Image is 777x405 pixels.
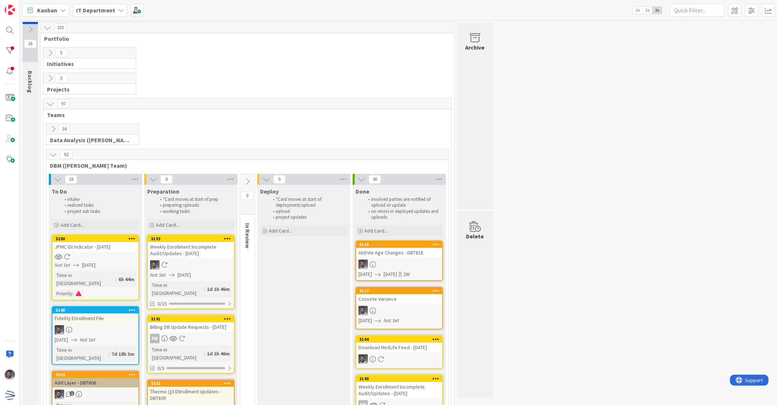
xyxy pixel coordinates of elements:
[269,227,292,234] span: Add Card...
[358,354,368,364] img: FS
[205,350,232,358] div: 1d 1h 46m
[60,196,138,202] li: intake
[115,275,117,283] span: :
[204,350,205,358] span: :
[52,307,138,323] div: 5148Fidelity Enrollment File
[147,315,235,374] a: 5191Billing DB Update Requests - [DATE]FMTime in [GEOGRAPHIC_DATA]:1d 1h 46m0/3
[148,322,234,332] div: Billing DB Update Requests - [DATE]
[47,111,442,118] span: Teams
[47,60,127,67] span: Initiatives
[148,380,234,387] div: 5032
[360,288,442,293] div: 5117
[47,86,127,93] span: Projects
[356,375,442,398] div: 5140Weekly Enrollment Incomplete Audit/Updates - [DATE]
[356,294,442,304] div: Cossete Variance
[5,390,15,400] img: avatar
[55,271,115,287] div: Time in [GEOGRAPHIC_DATA]
[150,260,160,270] img: FS
[52,390,138,399] div: FS
[148,380,234,403] div: 5032Thermo Q3 ENrollment Updates - DBT805
[151,236,234,241] div: 5193
[76,7,115,14] b: IT Department
[44,35,445,42] span: Portfolio
[364,209,442,221] li: no errors in deployed updates and uploads
[358,260,368,269] img: FS
[52,188,67,195] span: To Do
[55,262,70,268] i: Not Set
[356,382,442,398] div: Weekly Enrollment Incomplete Audit/Updates - [DATE]
[356,336,442,352] div: 5194Download MetLife Feed - [DATE]
[356,288,442,294] div: 5117
[148,316,234,322] div: 5191
[147,188,179,195] span: Preparation
[54,23,67,32] span: 102
[52,235,139,300] a: 5200JPMC IDI Indicator - [DATE]Not Set[DATE]Time in [GEOGRAPHIC_DATA]:6h 44mPriority:
[52,306,139,365] a: 5148Fidelity Enrollment FileFS[DATE]Not SetTime in [GEOGRAPHIC_DATA]:7d 18h 3m
[58,125,70,133] span: 34
[160,175,173,184] span: 8
[151,316,234,322] div: 5191
[205,285,232,293] div: 1d 1h 46m
[150,272,166,278] i: Not Set
[241,191,254,200] span: 0
[56,308,138,313] div: 5148
[50,136,130,144] span: Data Analysis (Carin Team)
[117,275,136,283] div: 6h 44m
[147,235,235,309] a: 5193Weekly Enrollment Incomplete Audit/Updates - [DATE]FSNot Set[DATE]Time in [GEOGRAPHIC_DATA]:1...
[369,175,381,184] span: 36
[356,335,443,369] a: 5194Download MetLife Feed - [DATE]FS
[156,222,179,228] span: Add Card...
[269,214,346,220] li: project updates
[55,74,67,83] span: 0
[643,7,652,14] span: 2x
[148,242,234,258] div: Weekly Enrollment Incomplete Audit/Updates - [DATE]
[55,48,67,57] span: 5
[50,162,439,169] span: DBM (David Team)
[157,365,164,372] span: 0/3
[360,376,442,381] div: 5140
[633,7,643,14] span: 1x
[403,270,410,278] div: 2W
[148,316,234,332] div: 5191Billing DB Update Requests - [DATE]
[356,287,443,330] a: 5117Cossete VarianceFS[DATE]Not Set
[70,391,74,396] span: 1
[24,39,36,48] span: 16
[60,150,72,159] span: 62
[356,343,442,352] div: Download MetLife Feed - [DATE]
[55,325,64,335] img: FS
[356,306,442,315] div: FS
[384,317,399,324] i: Not Set
[56,236,138,241] div: 5200
[148,387,234,403] div: Thermo Q3 ENrollment Updates - DBT805
[358,317,372,324] span: [DATE]
[156,202,234,208] li: preparing uploads
[150,281,204,297] div: Time in [GEOGRAPHIC_DATA]
[52,307,138,314] div: 5148
[148,235,234,258] div: 5193Weekly Enrollment Incomplete Audit/Updates - [DATE]
[60,222,84,228] span: Add Card...
[670,4,725,17] input: Quick Filter...
[80,336,95,343] i: Not Set
[151,381,234,386] div: 5032
[356,375,442,382] div: 5140
[269,209,346,214] li: upload
[177,271,191,279] span: [DATE]
[52,235,138,252] div: 5200JPMC IDI Indicator - [DATE]
[466,232,484,241] div: Delete
[55,289,72,297] div: Priority
[110,350,136,358] div: 7d 18h 3m
[150,346,204,362] div: Time in [GEOGRAPHIC_DATA]
[356,354,442,364] div: FS
[360,337,442,342] div: 5194
[356,241,442,248] div: 5199
[260,188,279,195] span: Deploy
[82,261,95,269] span: [DATE]
[60,209,138,214] li: project sub tasks
[273,175,286,184] span: 0
[148,235,234,242] div: 5193
[60,202,138,208] li: realized tasks
[156,196,234,202] li: *Card moves at start of prep
[244,223,251,248] span: In Review
[652,7,662,14] span: 3x
[52,314,138,323] div: Fidelity Enrollment File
